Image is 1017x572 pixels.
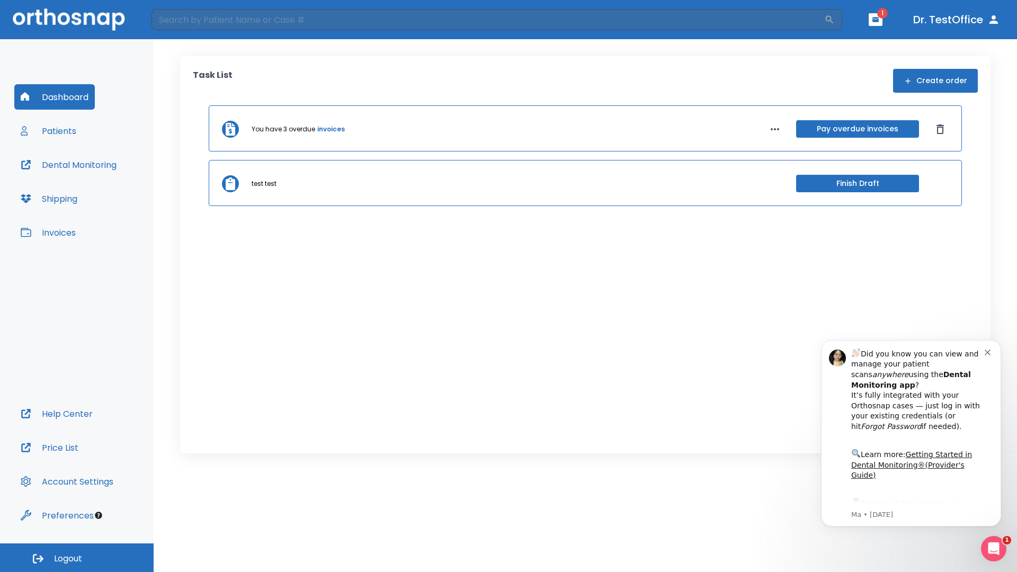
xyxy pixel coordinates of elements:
[14,84,95,110] button: Dashboard
[151,9,824,30] input: Search by Patient Name or Case #
[54,553,82,565] span: Logout
[14,401,99,426] button: Help Center
[14,118,83,144] button: Patients
[796,120,919,138] button: Pay overdue invoices
[805,324,1017,543] iframe: Intercom notifications message
[180,23,188,31] button: Dismiss notification
[1003,536,1011,544] span: 1
[14,152,123,177] button: Dental Monitoring
[317,124,345,134] a: invoices
[46,175,140,194] a: App Store
[14,435,85,460] button: Price List
[909,10,1004,29] button: Dr. TestOffice
[252,124,315,134] p: You have 3 overdue
[14,503,100,528] button: Preferences
[932,121,949,138] button: Dismiss
[14,186,84,211] button: Shipping
[14,469,120,494] button: Account Settings
[893,69,978,93] button: Create order
[14,220,82,245] button: Invoices
[46,173,180,227] div: Download the app: | ​ Let us know if you need help getting started!
[877,8,888,19] span: 1
[13,8,125,30] img: Orthosnap
[46,186,180,195] p: Message from Ma, sent 2w ago
[193,69,233,93] p: Task List
[981,536,1006,561] iframe: Intercom live chat
[94,511,103,520] div: Tooltip anchor
[796,175,919,192] button: Finish Draft
[252,179,276,189] p: test test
